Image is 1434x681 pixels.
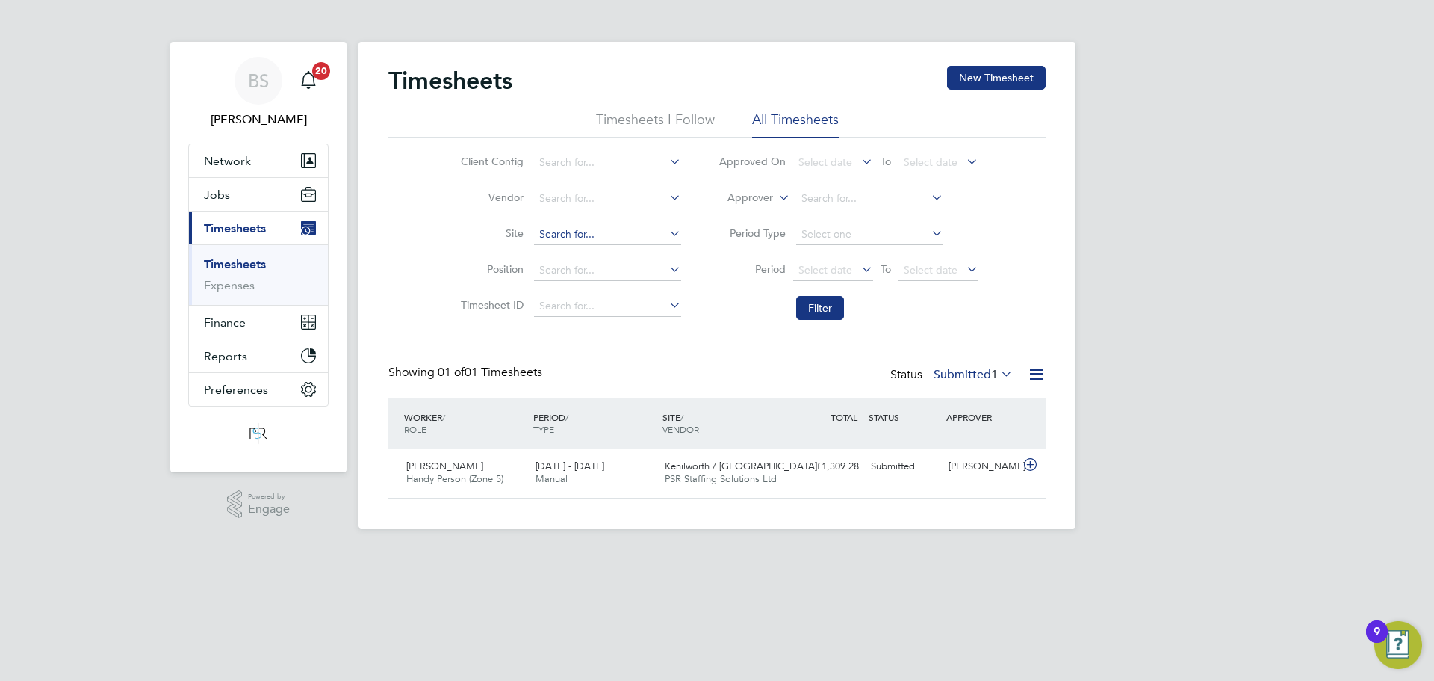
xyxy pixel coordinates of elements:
[294,57,323,105] a: 20
[204,257,266,271] a: Timesheets
[706,191,773,206] label: Approver
[947,66,1046,90] button: New Timesheet
[530,404,659,443] div: PERIOD
[831,411,857,423] span: TOTAL
[798,155,852,169] span: Select date
[934,367,1013,382] label: Submitted
[438,365,465,380] span: 01 of
[787,454,865,479] div: £1,309.28
[718,262,786,276] label: Period
[796,296,844,320] button: Filter
[456,298,524,312] label: Timesheet ID
[662,423,699,435] span: VENDOR
[204,383,268,397] span: Preferences
[659,404,788,443] div: SITE
[534,152,681,173] input: Search for...
[534,188,681,209] input: Search for...
[943,454,1020,479] div: [PERSON_NAME]
[456,262,524,276] label: Position
[890,365,1016,386] div: Status
[534,260,681,281] input: Search for...
[248,503,290,516] span: Engage
[189,178,328,211] button: Jobs
[565,411,568,423] span: /
[533,423,554,435] span: TYPE
[665,460,827,472] span: Kenilworth / [GEOGRAPHIC_DATA]…
[400,404,530,443] div: WORKER
[204,278,255,292] a: Expenses
[189,212,328,244] button: Timesheets
[438,365,542,380] span: 01 Timesheets
[204,188,230,202] span: Jobs
[388,66,512,96] h2: Timesheets
[796,188,943,209] input: Search for...
[876,152,896,171] span: To
[312,62,330,80] span: 20
[904,263,957,277] span: Select date
[248,71,269,90] span: BS
[388,365,545,380] div: Showing
[227,490,291,519] a: Powered byEngage
[189,244,328,305] div: Timesheets
[943,404,1020,431] div: APPROVER
[796,224,943,245] input: Select one
[1374,632,1380,651] div: 9
[204,154,251,168] span: Network
[204,221,266,235] span: Timesheets
[189,339,328,372] button: Reports
[404,423,426,435] span: ROLE
[665,472,777,485] span: PSR Staffing Solutions Ltd
[189,144,328,177] button: Network
[189,306,328,339] button: Finance
[534,296,681,317] input: Search for...
[718,155,786,168] label: Approved On
[596,111,715,138] li: Timesheets I Follow
[456,227,524,240] label: Site
[865,404,943,431] div: STATUS
[534,224,681,245] input: Search for...
[865,454,943,479] div: Submitted
[680,411,683,423] span: /
[188,422,329,446] a: Go to home page
[245,422,272,446] img: psrsolutions-logo-retina.png
[188,111,329,129] span: Beth Seddon
[248,490,290,503] span: Powered by
[718,227,786,240] label: Period Type
[189,373,328,406] button: Preferences
[536,460,604,472] span: [DATE] - [DATE]
[406,472,503,485] span: Handy Person (Zone 5)
[406,460,483,472] span: [PERSON_NAME]
[456,191,524,204] label: Vendor
[752,111,839,138] li: All Timesheets
[991,367,998,382] span: 1
[536,472,568,485] span: Manual
[1374,621,1422,669] button: Open Resource Center, 9 new notifications
[204,349,247,363] span: Reports
[188,57,329,129] a: BS[PERSON_NAME]
[876,259,896,279] span: To
[204,315,246,330] span: Finance
[904,155,957,169] span: Select date
[442,411,445,423] span: /
[170,42,347,472] nav: Main navigation
[798,263,852,277] span: Select date
[456,155,524,168] label: Client Config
